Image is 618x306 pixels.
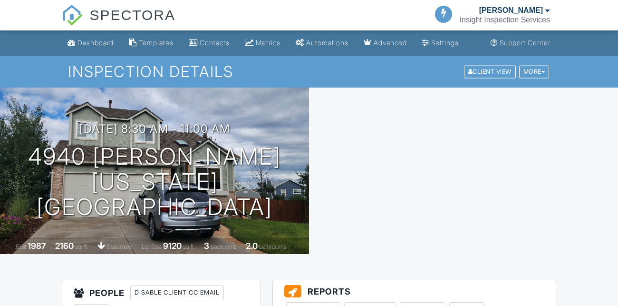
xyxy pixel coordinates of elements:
[500,39,550,47] div: Support Center
[464,65,516,78] div: Client View
[241,34,284,52] a: Metrics
[15,144,294,219] h1: 4940 [PERSON_NAME] [US_STATE][GEOGRAPHIC_DATA]
[28,241,46,251] div: 1987
[360,34,411,52] a: Advanced
[479,6,543,15] div: [PERSON_NAME]
[246,241,258,251] div: 2.0
[62,14,175,32] a: SPECTORA
[185,34,233,52] a: Contacts
[487,34,554,52] a: Support Center
[256,39,280,47] div: Metrics
[163,241,182,251] div: 9120
[16,243,26,250] span: Built
[306,39,348,47] div: Automations
[519,65,550,78] div: More
[75,243,88,250] span: sq. ft.
[130,285,224,300] div: Disable Client CC Email
[374,39,407,47] div: Advanced
[200,39,230,47] div: Contacts
[125,34,177,52] a: Templates
[79,122,230,135] h3: [DATE] 8:30 am - 11:00 am
[68,63,550,80] h1: Inspection Details
[89,5,175,25] span: SPECTORA
[107,243,133,250] span: basement
[211,243,237,250] span: bedrooms
[64,34,117,52] a: Dashboard
[139,39,174,47] div: Templates
[460,15,550,25] div: Insight Inspection Services
[463,68,518,75] a: Client View
[55,241,74,251] div: 2160
[259,243,286,250] span: bathrooms
[77,39,114,47] div: Dashboard
[183,243,195,250] span: sq.ft.
[204,241,209,251] div: 3
[431,39,459,47] div: Settings
[292,34,352,52] a: Automations (Basic)
[62,5,83,26] img: The Best Home Inspection Software - Spectora
[418,34,463,52] a: Settings
[142,243,162,250] span: Lot Size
